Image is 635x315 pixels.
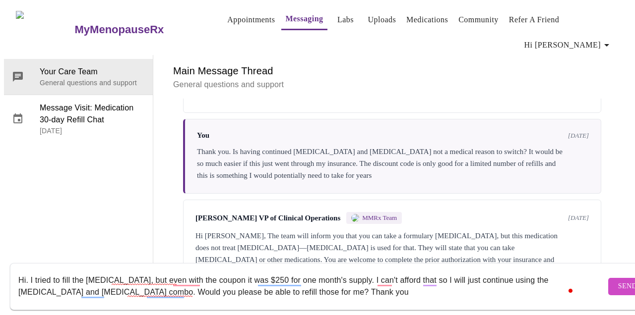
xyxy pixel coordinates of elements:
[368,13,396,27] a: Uploads
[40,102,145,126] span: Message Visit: Medication 30-day Refill Chat
[568,214,589,222] span: [DATE]
[337,13,354,27] a: Labs
[364,10,400,30] button: Uploads
[281,9,327,30] button: Messaging
[16,11,73,48] img: MyMenopauseRx Logo
[4,59,153,95] div: Your Care TeamGeneral questions and support
[330,10,362,30] button: Labs
[362,214,397,222] span: MMRx Team
[351,214,359,222] img: MMRX
[4,95,153,143] div: Message Visit: Medication 30-day Refill Chat[DATE]
[520,35,617,55] button: Hi [PERSON_NAME]
[454,10,503,30] button: Community
[173,63,611,79] h6: Main Message Thread
[568,132,589,140] span: [DATE]
[524,38,613,52] span: Hi [PERSON_NAME]
[75,23,164,36] h3: MyMenopauseRx
[195,214,340,222] span: [PERSON_NAME] VP of Clinical Operations
[40,66,145,78] span: Your Care Team
[197,146,589,181] div: Thank you. Is having continued [MEDICAL_DATA] and [MEDICAL_DATA] not a medical reason to switch? ...
[227,13,275,27] a: Appointments
[505,10,564,30] button: Refer a Friend
[73,12,203,47] a: MyMenopauseRx
[458,13,499,27] a: Community
[509,13,560,27] a: Refer a Friend
[197,131,209,140] span: You
[195,230,589,277] div: Hi [PERSON_NAME], The team will inform you that you can take a formulary [MEDICAL_DATA], but this...
[406,13,448,27] a: Medications
[40,126,145,136] p: [DATE]
[223,10,279,30] button: Appointments
[285,12,323,26] a: Messaging
[40,78,145,88] p: General questions and support
[18,270,606,302] textarea: To enrich screen reader interactions, please activate Accessibility in Grammarly extension settings
[173,79,611,91] p: General questions and support
[402,10,452,30] button: Medications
